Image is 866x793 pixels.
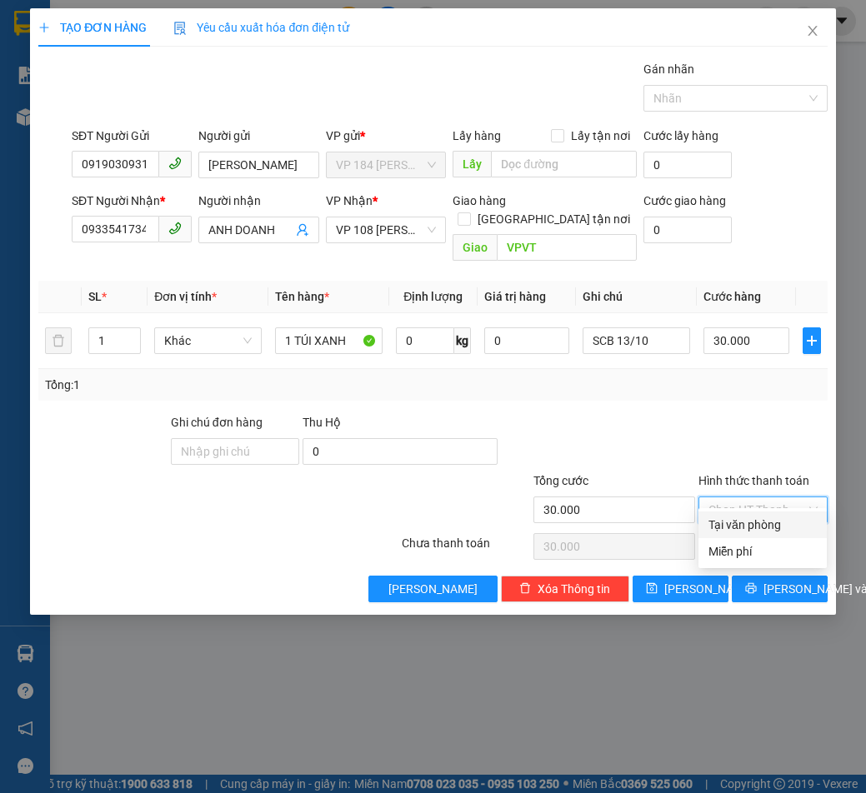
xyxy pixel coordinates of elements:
[171,416,263,429] label: Ghi chú đơn hàng
[519,582,531,596] span: delete
[454,327,471,354] span: kg
[400,534,532,563] div: Chưa thanh toán
[115,90,222,127] li: VP VP 108 [PERSON_NAME]
[403,290,463,303] span: Định lượng
[154,290,217,303] span: Đơn vị tính
[643,62,694,76] label: Gán nhãn
[8,8,242,71] li: Anh Quốc Limousine
[275,327,383,354] input: VD: Bàn, Ghế
[789,8,836,55] button: Close
[471,210,637,228] span: [GEOGRAPHIC_DATA] tận nơi
[698,474,809,487] label: Hình thức thanh toán
[388,580,478,598] span: [PERSON_NAME]
[633,576,728,602] button: save[PERSON_NAME]
[806,24,819,37] span: close
[643,129,718,142] label: Cước lấy hàng
[45,376,336,394] div: Tổng: 1
[171,438,299,465] input: Ghi chú đơn hàng
[803,327,821,354] button: plus
[198,127,318,145] div: Người gửi
[497,234,637,261] input: Dọc đường
[708,542,817,561] div: Miễn phí
[198,192,318,210] div: Người nhận
[583,327,690,354] input: Ghi Chú
[491,151,637,177] input: Dọc đường
[453,234,497,261] span: Giao
[168,222,182,235] span: phone
[453,151,491,177] span: Lấy
[88,290,102,303] span: SL
[8,90,115,145] li: VP VP 184 [PERSON_NAME] - HCM
[326,194,373,207] span: VP Nhận
[501,576,629,602] button: deleteXóa Thông tin
[576,281,697,313] th: Ghi chú
[326,127,446,145] div: VP gửi
[38,21,147,34] span: TẠO ĐƠN HÀNG
[745,582,757,596] span: printer
[643,194,726,207] label: Cước giao hàng
[164,328,252,353] span: Khác
[173,22,187,35] img: icon
[303,416,341,429] span: Thu Hộ
[538,580,610,598] span: Xóa Thông tin
[168,157,182,170] span: phone
[646,582,658,596] span: save
[533,474,588,487] span: Tổng cước
[453,129,501,142] span: Lấy hàng
[368,576,497,602] button: [PERSON_NAME]
[703,290,761,303] span: Cước hàng
[275,290,329,303] span: Tên hàng
[664,580,753,598] span: [PERSON_NAME]
[173,21,349,34] span: Yêu cầu xuất hóa đơn điện tử
[484,290,546,303] span: Giá trị hàng
[72,127,192,145] div: SĐT Người Gửi
[564,127,637,145] span: Lấy tận nơi
[803,334,820,347] span: plus
[732,576,828,602] button: printer[PERSON_NAME] và In
[484,327,570,354] input: 0
[708,516,817,534] div: Tại văn phòng
[296,223,309,237] span: user-add
[336,152,436,177] span: VP 184 Nguyễn Văn Trỗi - HCM
[643,217,732,243] input: Cước giao hàng
[72,192,192,210] div: SĐT Người Nhận
[453,194,506,207] span: Giao hàng
[45,327,72,354] button: delete
[336,217,436,242] span: VP 108 Lê Hồng Phong - Vũng Tàu
[643,152,732,178] input: Cước lấy hàng
[38,22,50,33] span: plus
